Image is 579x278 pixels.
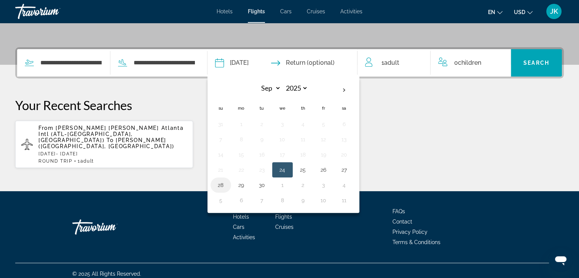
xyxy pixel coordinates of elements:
span: Adult [384,59,399,66]
button: Day 3 [276,119,289,129]
button: Day 19 [317,149,330,160]
button: Return date [271,49,335,77]
button: Day 9 [256,134,268,145]
button: Day 2 [256,119,268,129]
a: Privacy Policy [392,229,427,235]
button: Day 1 [235,119,247,129]
button: Day 8 [276,195,289,206]
span: © 2025 All Rights Reserved. [72,271,141,277]
a: Travorium [15,2,91,21]
button: Day 9 [297,195,309,206]
button: Change currency [514,6,533,18]
button: Day 26 [317,165,330,175]
a: Travorium [72,216,148,238]
button: Day 15 [235,149,247,160]
a: Cruises [307,8,325,14]
button: From [PERSON_NAME] [PERSON_NAME] Atlanta Intl (ATL-[GEOGRAPHIC_DATA], [GEOGRAPHIC_DATA]) To [PERS... [15,120,193,168]
button: Day 24 [276,165,289,175]
button: Day 31 [215,119,227,129]
span: Search [523,60,549,66]
select: Select year [283,81,308,95]
span: 1 [381,58,399,68]
button: Day 7 [256,195,268,206]
a: Terms & Conditions [392,239,440,245]
iframe: Button to launch messaging window [549,248,573,272]
span: 1 [78,158,94,164]
button: Day 2 [297,180,309,190]
button: Day 29 [235,180,247,190]
a: Hotels [217,8,233,14]
button: Day 16 [256,149,268,160]
button: Day 10 [276,134,289,145]
button: Search [511,49,562,77]
button: Day 11 [297,134,309,145]
button: Day 28 [215,180,227,190]
a: Flights [248,8,265,14]
span: To [107,137,113,143]
a: Cruises [275,224,293,230]
button: Day 25 [297,165,309,175]
span: JK [550,8,558,15]
a: Flights [275,214,292,220]
button: Travelers: 1 adult, 0 children [357,49,510,77]
button: Day 13 [338,134,350,145]
button: Day 21 [215,165,227,175]
button: Day 1 [276,180,289,190]
button: Day 27 [338,165,350,175]
span: Children [458,59,481,66]
button: Day 5 [317,119,330,129]
p: [DATE] - [DATE] [38,151,187,157]
button: Day 20 [338,149,350,160]
button: Day 6 [338,119,350,129]
span: 0 [454,58,481,68]
button: Day 8 [235,134,247,145]
button: Day 3 [317,180,330,190]
button: Day 11 [338,195,350,206]
button: Depart date: Sep 24, 2025 [215,49,249,77]
a: Cars [280,8,292,14]
span: From [38,125,54,131]
button: Day 17 [276,149,289,160]
a: Contact [392,219,412,225]
button: Day 7 [215,134,227,145]
button: Day 23 [256,165,268,175]
button: Day 10 [317,195,330,206]
p: Your Recent Searches [15,97,564,113]
span: en [488,9,495,15]
a: Activities [233,234,255,240]
select: Select month [256,81,281,95]
button: Day 6 [235,195,247,206]
button: User Menu [544,3,564,19]
a: Hotels [233,214,249,220]
span: ROUND TRIP [38,158,72,164]
div: Search widget [17,49,562,77]
span: [PERSON_NAME] ([GEOGRAPHIC_DATA], [GEOGRAPHIC_DATA]) [38,137,174,149]
button: Day 4 [338,180,350,190]
button: Day 18 [297,149,309,160]
a: FAQs [392,208,405,214]
button: Day 30 [256,180,268,190]
button: Day 22 [235,165,247,175]
a: Activities [340,8,362,14]
button: Day 4 [297,119,309,129]
button: Next month [334,81,354,99]
span: [PERSON_NAME] [PERSON_NAME] Atlanta Intl (ATL-[GEOGRAPHIC_DATA], [GEOGRAPHIC_DATA]) [38,125,183,143]
button: Day 12 [317,134,330,145]
button: Day 5 [215,195,227,206]
a: Cars [233,224,244,230]
button: Day 14 [215,149,227,160]
span: Adult [80,158,94,164]
span: USD [514,9,525,15]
